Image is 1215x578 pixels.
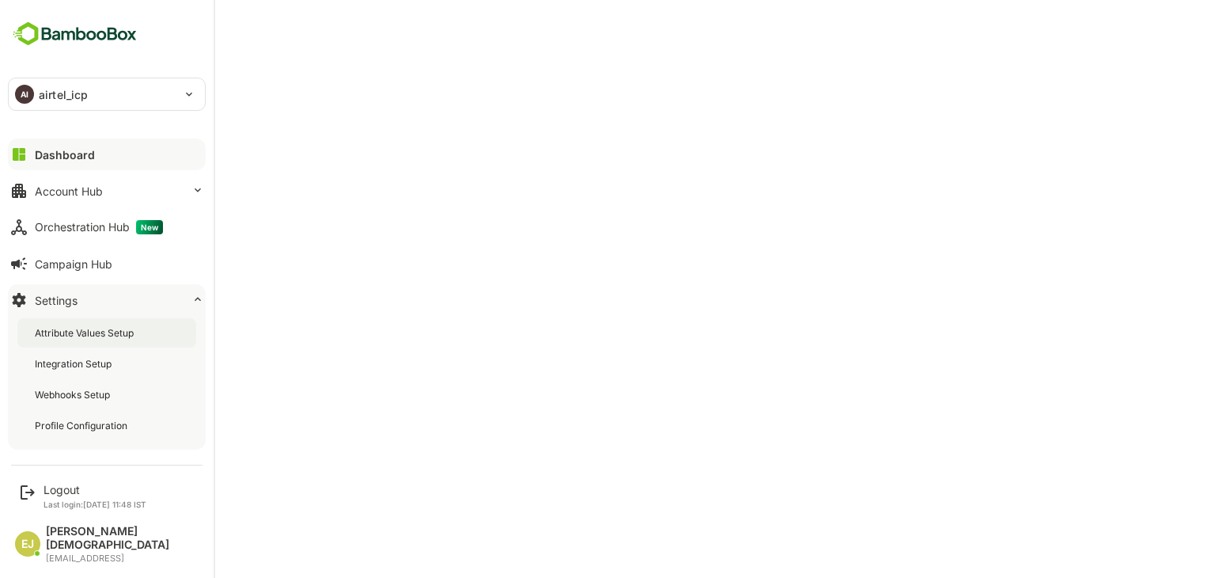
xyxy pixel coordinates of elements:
[8,175,206,207] button: Account Hub
[46,525,198,552] div: [PERSON_NAME][DEMOGRAPHIC_DATA]
[8,139,206,170] button: Dashboard
[8,248,206,279] button: Campaign Hub
[35,419,131,432] div: Profile Configuration
[8,211,206,243] button: Orchestration HubNew
[15,531,40,557] div: EJ
[136,220,163,234] span: New
[15,85,34,104] div: AI
[35,184,103,198] div: Account Hub
[35,326,137,340] div: Attribute Values Setup
[44,483,146,496] div: Logout
[9,78,205,110] div: AIairtel_icp
[44,500,146,509] p: Last login: [DATE] 11:48 IST
[35,220,163,234] div: Orchestration Hub
[8,284,206,316] button: Settings
[35,388,113,401] div: Webhooks Setup
[35,148,95,162] div: Dashboard
[35,294,78,307] div: Settings
[39,86,88,103] p: airtel_icp
[35,357,115,371] div: Integration Setup
[46,553,198,564] div: [EMAIL_ADDRESS]
[35,257,112,271] div: Campaign Hub
[8,19,142,49] img: BambooboxFullLogoMark.5f36c76dfaba33ec1ec1367b70bb1252.svg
